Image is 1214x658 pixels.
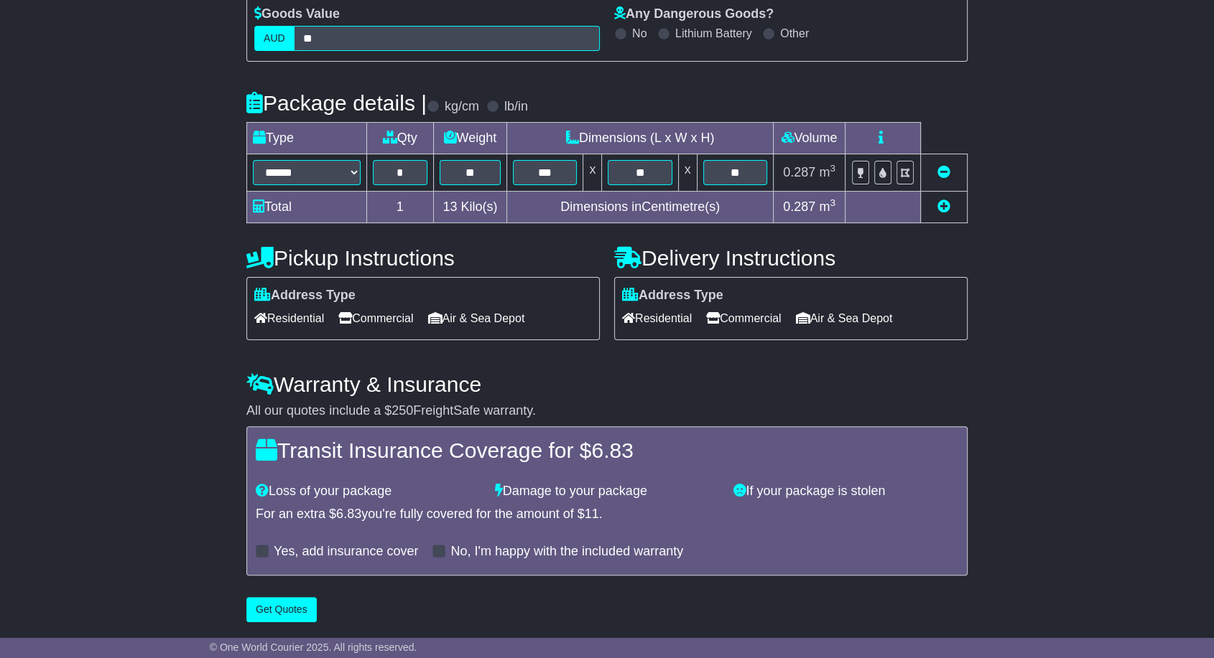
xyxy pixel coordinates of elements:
label: No, I'm happy with the included warranty [450,544,683,560]
td: Dimensions (L x W x H) [507,123,774,154]
div: For an extra $ you're fully covered for the amount of $ . [256,507,958,522]
td: Type [247,123,367,154]
span: © One World Courier 2025. All rights reserved. [210,641,417,653]
label: Other [780,27,809,40]
h4: Transit Insurance Coverage for $ [256,438,958,462]
td: x [583,154,602,192]
label: Yes, add insurance cover [274,544,418,560]
sup: 3 [830,197,835,208]
label: kg/cm [445,99,479,115]
div: All our quotes include a $ FreightSafe warranty. [246,403,968,419]
span: 6.83 [591,438,633,462]
span: Residential [254,307,324,329]
label: lb/in [504,99,528,115]
h4: Delivery Instructions [614,246,968,270]
td: Total [247,192,367,223]
h4: Warranty & Insurance [246,372,968,396]
button: Get Quotes [246,597,317,622]
span: m [819,199,835,214]
label: AUD [254,26,295,51]
a: Add new item [937,199,950,214]
td: Kilo(s) [433,192,507,223]
span: 250 [391,403,413,418]
span: Commercial [338,307,413,329]
span: Commercial [706,307,781,329]
div: Loss of your package [249,484,488,499]
td: Volume [773,123,845,154]
td: Dimensions in Centimetre(s) [507,192,774,223]
h4: Package details | [246,91,427,115]
span: Residential [622,307,692,329]
label: No [632,27,647,40]
span: 0.287 [783,199,815,214]
sup: 3 [830,163,835,174]
label: Address Type [622,288,723,304]
h4: Pickup Instructions [246,246,600,270]
td: 1 [367,192,434,223]
div: Damage to your package [488,484,727,499]
label: Goods Value [254,6,340,22]
span: 11 [585,507,599,521]
span: 6.83 [336,507,361,521]
td: x [678,154,697,192]
div: If your package is stolen [726,484,965,499]
span: 13 [442,199,457,214]
label: Any Dangerous Goods? [614,6,774,22]
span: Air & Sea Depot [796,307,893,329]
span: m [819,165,835,179]
label: Lithium Battery [675,27,752,40]
td: Qty [367,123,434,154]
td: Weight [433,123,507,154]
span: Air & Sea Depot [428,307,525,329]
label: Address Type [254,288,356,304]
a: Remove this item [937,165,950,179]
span: 0.287 [783,165,815,179]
